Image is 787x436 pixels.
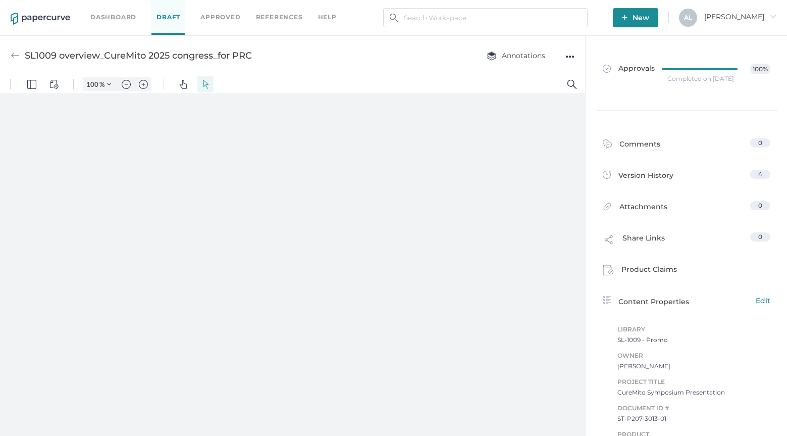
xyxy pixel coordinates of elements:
[118,2,134,16] button: Zoom out
[613,8,658,27] button: New
[617,414,770,424] span: ST-P207-3013-01
[617,376,770,387] span: Project Title
[197,1,214,17] button: Select
[200,12,240,23] a: Approved
[622,8,649,27] span: New
[603,201,667,217] div: Attachments
[107,7,111,11] img: chevron.svg
[256,12,303,23] a: References
[769,13,776,20] i: arrow_right
[758,139,762,147] span: 0
[24,1,40,17] button: Panel
[477,46,555,65] button: Annotations
[564,1,580,17] button: Search
[704,12,776,21] span: [PERSON_NAME]
[617,403,770,414] span: Document ID #
[46,1,62,17] button: View Controls
[99,5,104,13] span: %
[318,12,337,23] div: help
[603,232,665,252] div: Share Links
[603,170,673,184] div: Version History
[603,202,612,214] img: attachments-icon.0dd0e375.svg
[603,64,655,75] span: Approvals
[617,387,770,398] span: CureMito Symposium Presentation
[603,170,770,184] a: Version History4
[758,233,762,240] span: 0
[603,232,770,252] a: Share Links0
[390,14,398,22] img: search.bf03fe8b.svg
[617,350,770,361] span: Owner
[758,170,762,178] span: 4
[565,50,574,64] div: ●●●
[603,295,770,307] div: Content Properties
[622,15,627,20] img: plus-white.e19ec114.svg
[617,361,770,371] span: [PERSON_NAME]
[11,13,70,25] img: papercurve-logo-colour.7244d18c.svg
[603,138,660,154] div: Comments
[597,54,776,92] a: Approvals100%
[139,5,148,14] img: default-plus.svg
[758,202,762,209] span: 0
[603,65,611,73] img: approved-grey.341b8de9.svg
[83,5,99,14] input: Set zoom
[603,265,614,276] img: claims-icon.71597b81.svg
[27,5,36,14] img: default-leftsidepanel.svg
[617,335,770,345] span: SL-1009 - Promo
[684,14,692,21] span: A L
[90,12,136,23] a: Dashboard
[603,296,611,304] img: content-properties-icon.34d20aed.svg
[101,2,117,16] button: Zoom Controls
[567,5,576,14] img: default-magnifying-glass.svg
[603,233,615,249] img: share-link-icon.af96a55c.svg
[603,138,770,154] a: Comments0
[25,46,252,65] div: SL1009 overview_CureMito 2025 congress_for PRC
[11,51,20,60] img: back-arrow-grey.72011ae3.svg
[122,5,131,14] img: default-minus.svg
[135,2,151,16] button: Zoom in
[603,171,611,181] img: versions-icon.ee5af6b0.svg
[179,5,188,14] img: default-pan.svg
[750,64,770,74] span: 100%
[603,264,770,279] a: Product Claims
[603,201,770,217] a: Attachments0
[487,51,497,61] img: annotation-layers.cc6d0e6b.svg
[603,295,770,307] a: Content PropertiesEdit
[383,8,588,27] input: Search Workspace
[756,295,770,306] span: Edit
[175,1,191,17] button: Pan
[201,5,210,14] img: default-select.svg
[487,51,545,60] span: Annotations
[617,324,770,335] span: Library
[603,139,612,151] img: comment-icon.4fbda5a2.svg
[49,5,59,14] img: default-viewcontrols.svg
[603,264,677,279] div: Product Claims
